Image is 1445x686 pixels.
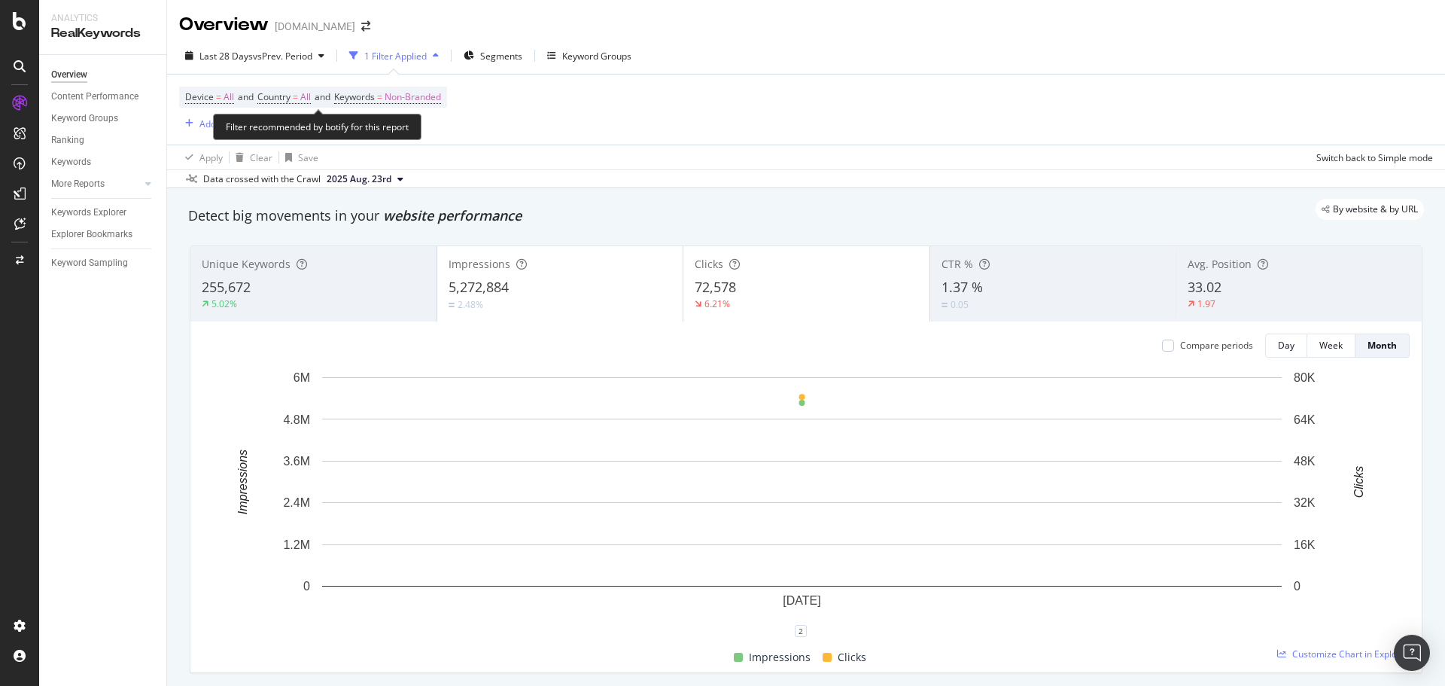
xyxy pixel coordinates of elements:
span: vs Prev. Period [253,50,312,63]
span: = [216,90,221,103]
text: Clicks [1352,466,1365,498]
span: Country [257,90,291,103]
span: 1.37 % [942,278,983,296]
span: 5,272,884 [449,278,509,296]
img: Equal [449,303,455,307]
div: Keyword Sampling [51,255,128,271]
div: 1 Filter Applied [364,50,427,63]
div: Keyword Groups [51,111,118,127]
div: Compare periods [1180,339,1253,352]
div: Day [1278,339,1294,352]
button: Keyword Groups [541,44,637,68]
span: Impressions [749,648,811,666]
button: Add Filter [179,114,239,133]
button: Last 28 DaysvsPrev. Period [179,44,330,68]
div: 0.05 [951,298,969,311]
button: 2025 Aug. 23rd [321,170,409,188]
span: Segments [480,50,522,63]
a: Keywords Explorer [51,205,156,221]
div: Analytics [51,12,154,25]
div: Keywords Explorer [51,205,126,221]
text: 80K [1294,371,1316,384]
a: Explorer Bookmarks [51,227,156,242]
text: 16K [1294,538,1316,551]
button: Day [1265,334,1307,358]
span: Keywords [334,90,375,103]
div: 1.97 [1197,297,1215,310]
span: 33.02 [1188,278,1221,296]
a: Keyword Sampling [51,255,156,271]
text: Impressions [236,450,249,514]
div: 5.02% [211,297,237,310]
text: 0 [1294,580,1300,593]
div: Filter recommended by botify for this report [213,114,421,140]
div: Ranking [51,133,84,148]
span: Clicks [838,648,866,666]
button: Clear [230,145,272,169]
a: Overview [51,67,156,83]
div: legacy label [1316,199,1424,220]
div: RealKeywords [51,25,154,42]
div: Month [1367,339,1397,352]
button: 1 Filter Applied [343,44,445,68]
text: 1.2M [283,538,310,551]
button: Save [279,145,318,169]
button: Segments [458,44,528,68]
span: Device [185,90,214,103]
a: Content Performance [51,89,156,105]
div: Keyword Groups [562,50,631,63]
button: Month [1355,334,1410,358]
text: 2.4M [283,496,310,509]
span: By website & by URL [1333,205,1418,214]
text: 48K [1294,455,1316,468]
text: 4.8M [283,413,310,425]
span: All [224,87,234,108]
span: and [315,90,330,103]
span: Avg. Position [1188,257,1252,271]
div: 6.21% [704,297,730,310]
button: Switch back to Simple mode [1310,145,1433,169]
div: arrow-right-arrow-left [361,21,370,32]
div: [DOMAIN_NAME] [275,19,355,34]
text: [DATE] [783,594,820,607]
span: Clicks [695,257,723,271]
span: Customize Chart in Explorer [1292,648,1410,660]
div: Add Filter [199,117,239,130]
div: Data crossed with the Crawl [203,172,321,186]
div: Clear [250,151,272,164]
text: 6M [294,371,310,384]
span: = [377,90,382,103]
div: Overview [179,12,269,38]
button: Apply [179,145,223,169]
text: 64K [1294,413,1316,425]
text: 0 [303,580,310,593]
span: Last 28 Days [199,50,253,63]
div: Open Intercom Messenger [1394,635,1430,671]
span: CTR % [942,257,973,271]
span: All [300,87,311,108]
div: Week [1319,339,1343,352]
div: Save [298,151,318,164]
span: and [238,90,254,103]
text: 32K [1294,496,1316,509]
div: Explorer Bookmarks [51,227,132,242]
div: 2 [795,625,807,637]
a: Ranking [51,133,156,148]
div: More Reports [51,176,105,192]
a: Customize Chart in Explorer [1277,648,1410,660]
span: Unique Keywords [202,257,291,271]
span: 255,672 [202,278,251,296]
a: More Reports [51,176,141,192]
div: 2.48% [458,298,483,311]
span: Non-Branded [385,87,441,108]
span: 72,578 [695,278,736,296]
a: Keyword Groups [51,111,156,127]
button: Week [1307,334,1355,358]
div: Content Performance [51,89,138,105]
svg: A chart. [202,370,1402,631]
span: Impressions [449,257,510,271]
div: Overview [51,67,87,83]
img: Equal [942,303,948,307]
div: Keywords [51,154,91,170]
